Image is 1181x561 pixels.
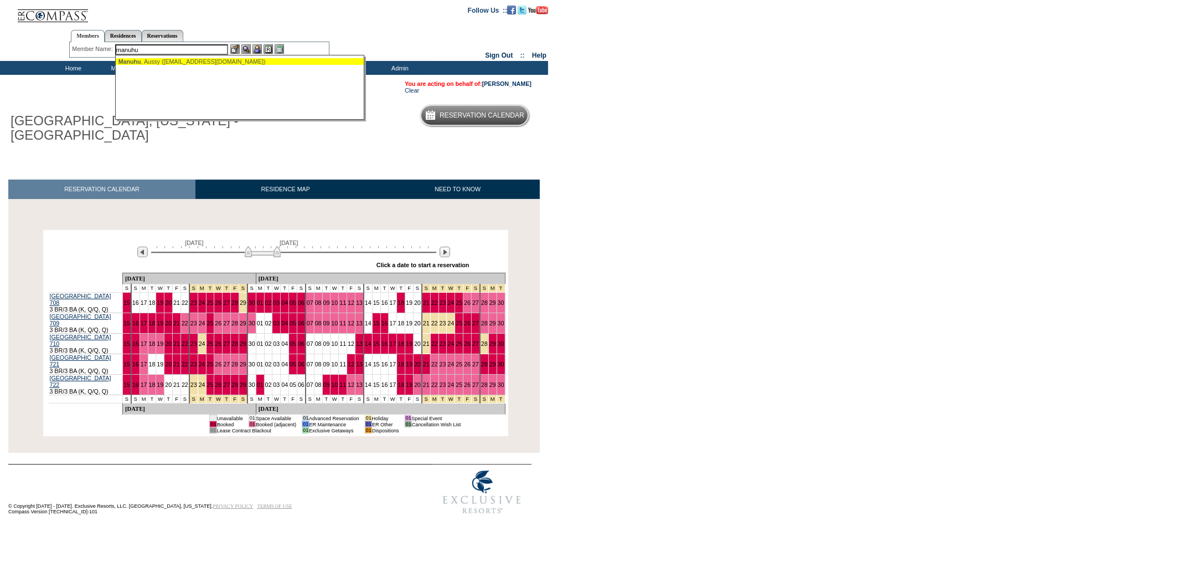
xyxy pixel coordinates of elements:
a: 28 [231,381,238,388]
a: 23 [190,340,197,347]
td: [DATE] [256,273,505,284]
a: 04 [281,299,288,306]
a: 16 [132,361,139,368]
a: 19 [406,361,412,368]
a: 02 [265,299,272,306]
a: [GEOGRAPHIC_DATA] 710 [50,334,111,347]
a: 16 [381,340,388,347]
td: Home [42,61,102,75]
td: Thanksgiving [189,284,198,293]
a: 18 [149,299,156,306]
a: 20 [165,361,172,368]
a: 19 [406,299,412,306]
a: 02 [265,340,272,347]
a: 17 [389,299,396,306]
a: 21 [173,320,180,327]
td: Thanksgiving [198,284,206,293]
a: Subscribe to our YouTube Channel [528,6,548,13]
a: 07 [307,340,313,347]
a: 03 [273,320,280,327]
a: 16 [381,299,388,306]
td: S [306,284,314,293]
a: 17 [141,320,147,327]
td: S [131,284,140,293]
a: 01 [257,299,264,306]
td: W [156,284,164,293]
img: Follow us on Twitter [518,6,527,14]
a: 27 [472,381,479,388]
a: 15 [123,381,130,388]
a: 18 [398,320,404,327]
a: 23 [190,299,197,306]
div: Click a date to start a reservation [377,262,470,268]
a: 28 [231,340,238,347]
a: 28 [231,361,238,368]
img: View [241,44,251,54]
td: W [272,284,281,293]
a: 15 [123,361,130,368]
a: 14 [365,340,372,347]
a: 24 [447,299,454,306]
a: 18 [398,299,404,306]
a: 15 [373,340,380,347]
a: 28 [231,299,238,306]
a: TERMS OF USE [257,503,292,509]
a: 13 [356,320,363,327]
a: 13 [356,381,363,388]
a: 27 [472,340,479,347]
a: 26 [464,299,471,306]
a: 26 [464,361,471,368]
a: 24 [199,320,205,327]
a: Sign Out [485,52,513,59]
a: 02 [265,361,272,368]
a: 23 [440,320,446,327]
td: M [256,284,264,293]
a: 17 [141,381,147,388]
a: 27 [223,340,230,347]
td: M [140,284,148,293]
span: :: [520,52,525,59]
a: 19 [406,340,412,347]
a: 22 [431,320,438,327]
a: 23 [190,361,197,368]
a: 22 [182,299,188,306]
a: 28 [231,320,238,327]
a: 25 [207,299,214,306]
a: 24 [447,361,454,368]
a: 04 [281,320,288,327]
a: 30 [249,320,255,327]
a: 10 [331,299,338,306]
a: 03 [273,340,280,347]
a: 04 [281,381,288,388]
a: PRIVACY POLICY [213,503,253,509]
a: 02 [265,320,272,327]
a: 20 [165,320,172,327]
a: 29 [240,361,246,368]
a: 15 [373,381,380,388]
a: Reservations [142,30,183,42]
a: 17 [141,340,147,347]
a: 08 [315,340,322,347]
a: Residences [105,30,142,42]
a: 26 [464,381,471,388]
a: 23 [190,320,197,327]
a: 26 [215,381,221,388]
a: 21 [173,340,180,347]
a: 09 [323,361,330,368]
a: 21 [173,299,180,306]
a: [GEOGRAPHIC_DATA] 709 [50,313,111,327]
a: 03 [273,381,280,388]
a: 18 [398,361,404,368]
a: 18 [149,381,156,388]
a: 09 [323,299,330,306]
a: 25 [207,320,214,327]
a: 24 [199,361,205,368]
a: 15 [123,299,130,306]
a: 02 [265,381,272,388]
a: 24 [447,320,454,327]
a: 15 [373,320,380,327]
a: 20 [414,340,421,347]
a: 06 [298,340,305,347]
a: 14 [365,361,372,368]
a: 25 [207,381,214,388]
